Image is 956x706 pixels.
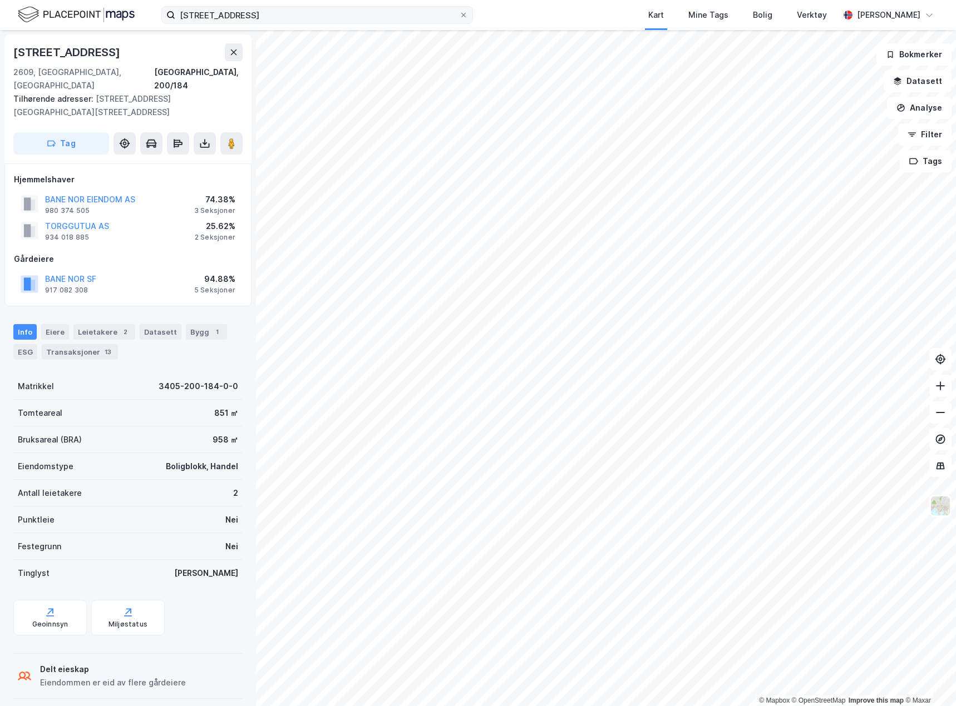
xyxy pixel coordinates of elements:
[42,344,118,360] div: Transaksjoner
[14,252,242,266] div: Gårdeiere
[876,43,952,66] button: Bokmerker
[120,326,131,337] div: 2
[900,653,956,706] div: Kontrollprogram for chat
[18,486,82,500] div: Antall leietakere
[102,346,114,357] div: 13
[930,495,951,516] img: Z
[18,540,61,553] div: Festegrunn
[140,324,181,340] div: Datasett
[40,663,186,676] div: Delt eieskap
[195,220,235,233] div: 25.62%
[13,132,109,155] button: Tag
[898,123,952,146] button: Filter
[797,8,827,22] div: Verktøy
[688,8,728,22] div: Mine Tags
[45,206,90,215] div: 980 374 505
[40,676,186,689] div: Eiendommen er eid av flere gårdeiere
[13,43,122,61] div: [STREET_ADDRESS]
[18,513,55,526] div: Punktleie
[211,326,223,337] div: 1
[753,8,772,22] div: Bolig
[109,620,147,629] div: Miljøstatus
[41,324,69,340] div: Eiere
[225,540,238,553] div: Nei
[13,324,37,340] div: Info
[13,92,234,119] div: [STREET_ADDRESS][GEOGRAPHIC_DATA][STREET_ADDRESS]
[45,286,88,295] div: 917 082 308
[45,233,89,242] div: 934 018 885
[166,460,238,473] div: Boligblokk, Handel
[857,8,920,22] div: [PERSON_NAME]
[18,380,54,393] div: Matrikkel
[18,566,50,580] div: Tinglyst
[18,433,82,446] div: Bruksareal (BRA)
[14,173,242,186] div: Hjemmelshaver
[13,94,96,103] span: Tilhørende adresser:
[18,5,135,24] img: logo.f888ab2527a4732fd821a326f86c7f29.svg
[214,406,238,420] div: 851 ㎡
[174,566,238,580] div: [PERSON_NAME]
[887,97,952,119] button: Analyse
[648,8,664,22] div: Kart
[194,272,235,286] div: 94.88%
[73,324,135,340] div: Leietakere
[186,324,227,340] div: Bygg
[32,620,68,629] div: Geoinnsyn
[13,344,37,360] div: ESG
[154,66,243,92] div: [GEOGRAPHIC_DATA], 200/184
[225,513,238,526] div: Nei
[194,286,235,295] div: 5 Seksjoner
[849,697,904,704] a: Improve this map
[792,697,846,704] a: OpenStreetMap
[233,486,238,500] div: 2
[13,66,154,92] div: 2609, [GEOGRAPHIC_DATA], [GEOGRAPHIC_DATA]
[194,206,235,215] div: 3 Seksjoner
[759,697,790,704] a: Mapbox
[195,233,235,242] div: 2 Seksjoner
[18,460,73,473] div: Eiendomstype
[18,406,62,420] div: Tomteareal
[194,193,235,206] div: 74.38%
[213,433,238,446] div: 958 ㎡
[900,150,952,172] button: Tags
[159,380,238,393] div: 3405-200-184-0-0
[900,653,956,706] iframe: Chat Widget
[884,70,952,92] button: Datasett
[175,7,459,23] input: Søk på adresse, matrikkel, gårdeiere, leietakere eller personer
